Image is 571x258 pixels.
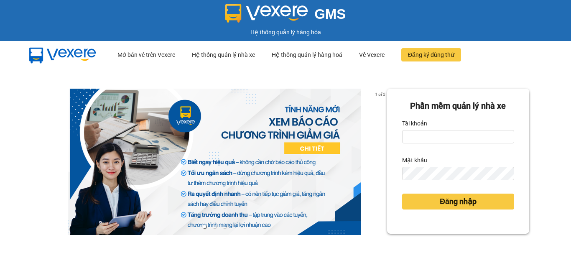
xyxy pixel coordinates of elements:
button: next slide / item [375,89,387,235]
img: logo 2 [225,4,308,23]
input: Tài khoản [402,130,514,143]
li: slide item 3 [223,225,226,228]
div: Hệ thống quản lý hàng hoá [272,41,342,68]
button: previous slide / item [42,89,54,235]
div: Mở bán vé trên Vexere [117,41,175,68]
label: Mật khẩu [402,153,427,167]
div: Phần mềm quản lý nhà xe [402,100,514,112]
div: Hệ thống quản lý nhà xe [192,41,255,68]
li: slide item 2 [213,225,216,228]
span: GMS [314,6,346,22]
p: 1 of 3 [372,89,387,100]
div: Về Vexere [359,41,385,68]
span: Đăng nhập [440,196,477,207]
span: Đăng ký dùng thử [408,50,454,59]
button: Đăng ký dùng thử [401,48,461,61]
label: Tài khoản [402,117,427,130]
li: slide item 1 [203,225,206,228]
img: mbUUG5Q.png [21,41,105,69]
input: Mật khẩu [402,167,514,180]
div: Hệ thống quản lý hàng hóa [2,28,569,37]
button: Đăng nhập [402,194,514,209]
a: GMS [225,13,346,19]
